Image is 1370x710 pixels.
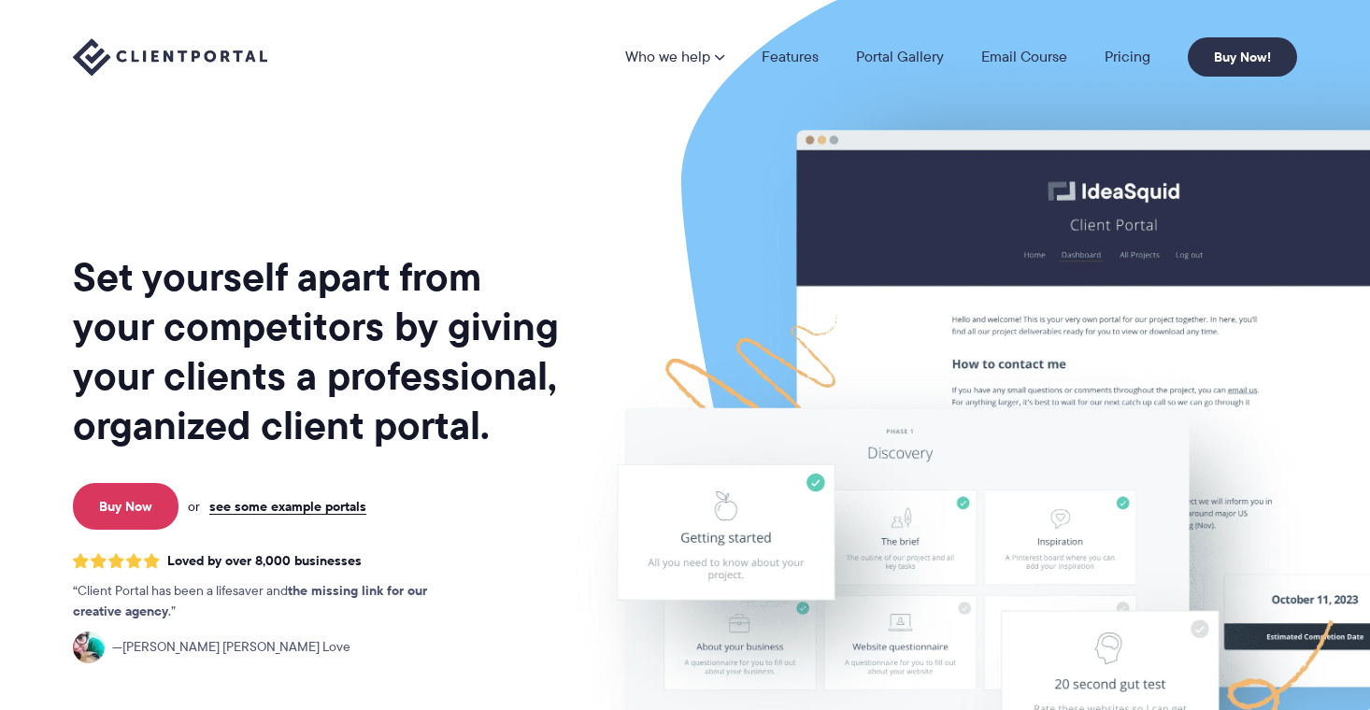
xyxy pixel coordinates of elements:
[167,553,362,569] span: Loved by over 8,000 businesses
[112,637,350,658] span: [PERSON_NAME] [PERSON_NAME] Love
[856,50,944,64] a: Portal Gallery
[1188,37,1297,77] a: Buy Now!
[73,483,178,530] a: Buy Now
[762,50,819,64] a: Features
[188,498,200,515] span: or
[1105,50,1150,64] a: Pricing
[625,50,724,64] a: Who we help
[209,498,366,515] a: see some example portals
[981,50,1067,64] a: Email Course
[73,580,427,621] strong: the missing link for our creative agency
[73,252,563,450] h1: Set yourself apart from your competitors by giving your clients a professional, organized client ...
[73,581,465,622] p: Client Portal has been a lifesaver and .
